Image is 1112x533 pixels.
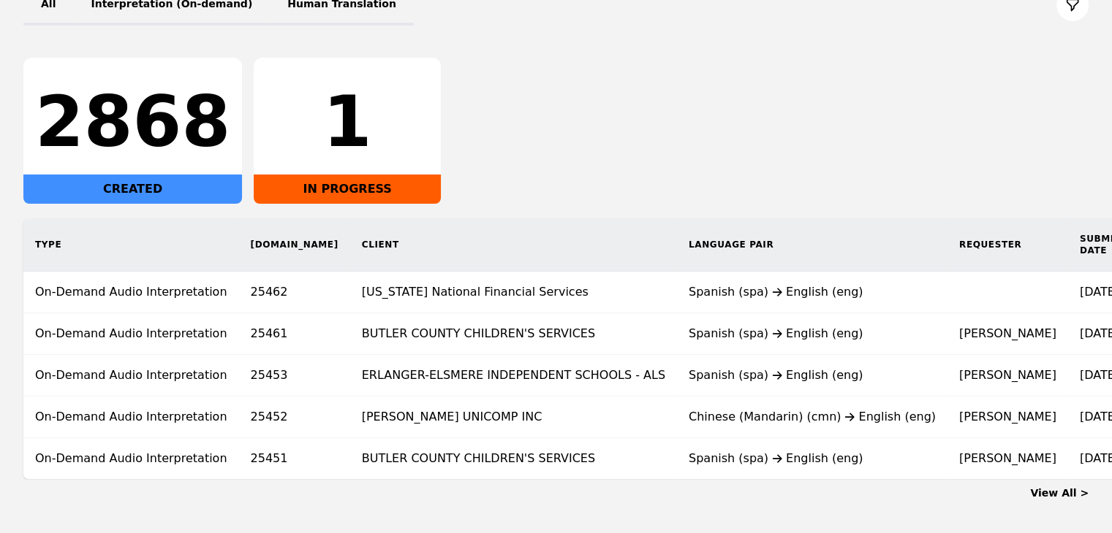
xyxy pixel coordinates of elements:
[689,283,936,301] div: Spanish (spa) English (eng)
[239,355,350,396] td: 25453
[948,355,1068,396] td: [PERSON_NAME]
[239,313,350,355] td: 25461
[239,438,350,480] td: 25451
[1030,487,1089,499] a: View All >
[689,325,936,342] div: Spanish (spa) English (eng)
[350,396,677,438] td: [PERSON_NAME] UNICOMP INC
[23,438,239,480] td: On-Demand Audio Interpretation
[23,313,239,355] td: On-Demand Audio Interpretation
[265,87,429,157] div: 1
[350,313,677,355] td: BUTLER COUNTY CHILDREN'S SERVICES
[689,450,936,467] div: Spanish (spa) English (eng)
[23,175,242,204] div: CREATED
[239,396,350,438] td: 25452
[948,396,1068,438] td: [PERSON_NAME]
[350,272,677,313] td: [US_STATE] National Financial Services
[948,438,1068,480] td: [PERSON_NAME]
[350,218,677,272] th: Client
[239,218,350,272] th: [DOMAIN_NAME]
[948,313,1068,355] td: [PERSON_NAME]
[23,355,239,396] td: On-Demand Audio Interpretation
[23,218,239,272] th: Type
[677,218,948,272] th: Language Pair
[689,408,936,426] div: Chinese (Mandarin) (cmn) English (eng)
[350,355,677,396] td: ERLANGER-ELSMERE INDEPENDENT SCHOOLS - ALS
[23,396,239,438] td: On-Demand Audio Interpretation
[23,272,239,313] td: On-Demand Audio Interpretation
[350,438,677,480] td: BUTLER COUNTY CHILDREN'S SERVICES
[35,87,230,157] div: 2868
[254,175,441,204] div: IN PROGRESS
[948,218,1068,272] th: Requester
[689,367,936,384] div: Spanish (spa) English (eng)
[239,272,350,313] td: 25462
